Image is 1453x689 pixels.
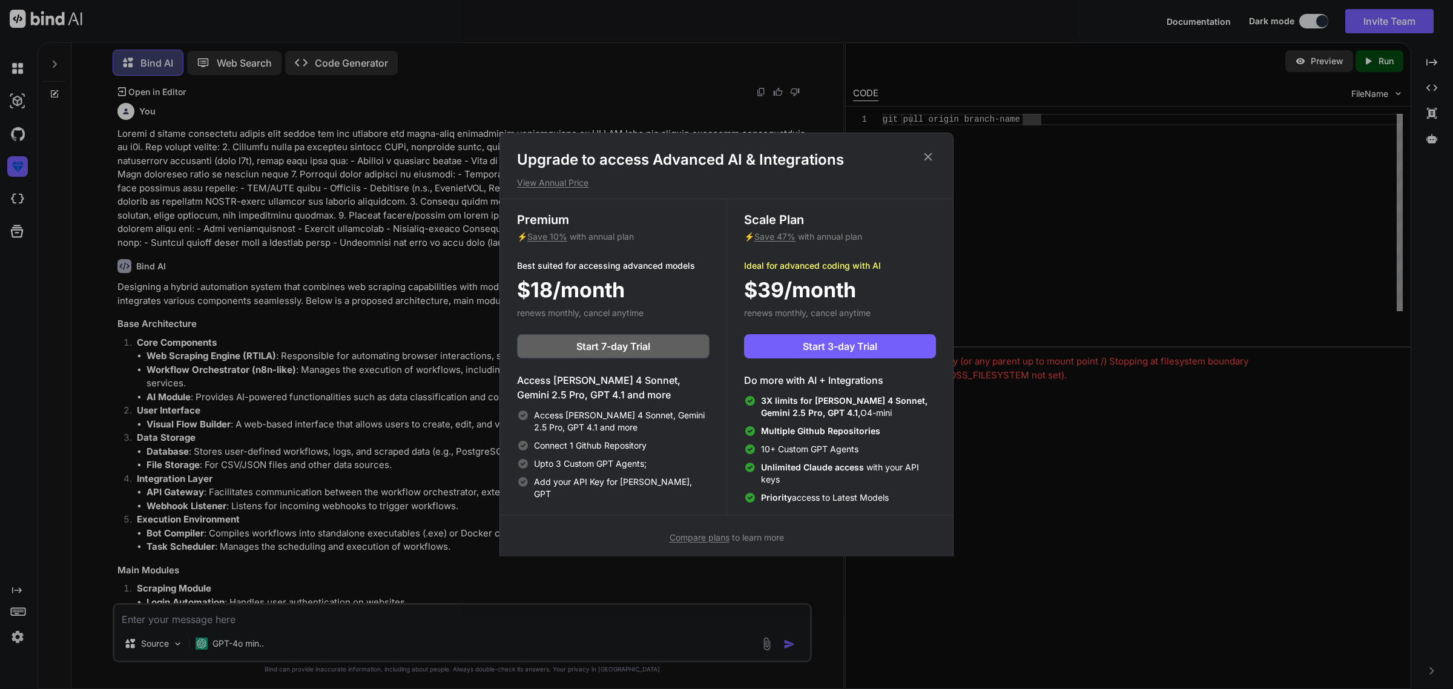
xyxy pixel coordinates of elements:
[527,231,567,242] span: Save 10%
[517,373,710,402] h4: Access [PERSON_NAME] 4 Sonnet, Gemini 2.5 Pro, GPT 4.1 and more
[744,211,936,228] h3: Scale Plan
[517,334,710,358] button: Start 7-day Trial
[517,150,936,170] h1: Upgrade to access Advanced AI & Integrations
[517,231,710,243] p: ⚡ with annual plan
[761,461,936,486] span: with your API keys
[744,260,936,272] p: Ideal for advanced coding with AI
[744,274,856,305] span: $39/month
[761,462,866,472] span: Unlimited Claude access
[744,308,871,318] span: renews monthly, cancel anytime
[803,339,877,354] span: Start 3-day Trial
[534,476,710,500] span: Add your API Key for [PERSON_NAME], GPT
[754,231,796,242] span: Save 47%
[761,492,792,503] span: Priority
[534,458,647,470] span: Upto 3 Custom GPT Agents;
[761,395,936,419] span: O4-mini
[761,492,889,504] span: access to Latest Models
[517,211,710,228] h3: Premium
[517,260,710,272] p: Best suited for accessing advanced models
[744,373,936,387] h4: Do more with AI + Integrations
[576,339,650,354] span: Start 7-day Trial
[761,443,858,455] span: 10+ Custom GPT Agents
[517,274,625,305] span: $18/month
[670,532,730,542] span: Compare plans
[744,231,936,243] p: ⚡ with annual plan
[670,532,784,542] span: to learn more
[761,426,880,436] span: Multiple Github Repositories
[517,308,644,318] span: renews monthly, cancel anytime
[517,177,936,189] p: View Annual Price
[534,409,710,434] span: Access [PERSON_NAME] 4 Sonnet, Gemini 2.5 Pro, GPT 4.1 and more
[761,395,927,418] span: 3X limits for [PERSON_NAME] 4 Sonnet, Gemini 2.5 Pro, GPT 4.1,
[744,334,936,358] button: Start 3-day Trial
[534,440,647,452] span: Connect 1 Github Repository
